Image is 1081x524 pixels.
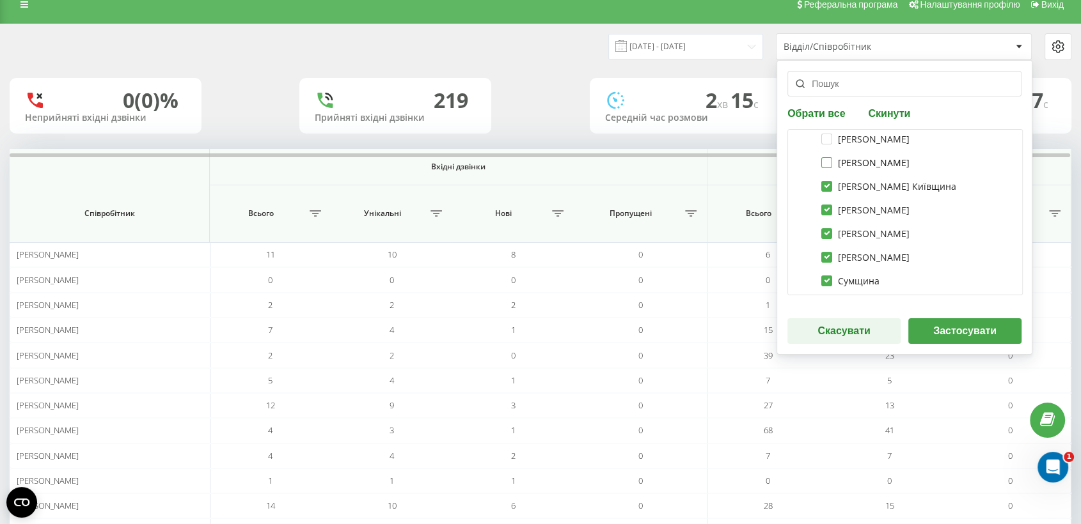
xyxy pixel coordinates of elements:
span: 2 [268,299,272,311]
span: [PERSON_NAME] [17,450,79,461]
label: [PERSON_NAME] [821,252,910,263]
span: Вихідні дзвінки [731,162,1046,172]
span: [PERSON_NAME] [17,399,79,411]
span: 0 [638,374,642,386]
span: [PERSON_NAME] [17,350,79,361]
span: 0 [638,350,642,361]
div: 219 [434,88,468,112]
span: 0 [511,350,516,361]
span: Пропущені [580,208,681,219]
span: 15 [764,324,773,335]
span: 3 [390,424,394,436]
span: Всього [714,208,803,219]
span: 7 [766,450,770,461]
span: 7 [268,324,272,335]
button: Скинути [864,107,914,119]
span: 0 [766,274,770,286]
span: [PERSON_NAME] [17,424,79,436]
label: [PERSON_NAME] [821,228,910,239]
span: 68 [764,424,773,436]
span: 4 [268,450,272,461]
span: 0 [511,274,516,286]
span: 23 [885,350,894,361]
span: 14 [266,500,275,511]
span: 0 [638,324,642,335]
span: 6 [511,500,516,511]
span: 8 [511,249,516,260]
span: 3 [511,399,516,411]
span: 2 [390,299,394,311]
span: 41 [885,424,894,436]
span: 28 [764,500,773,511]
span: 0 [638,399,642,411]
span: 1 [766,299,770,311]
span: 15 [730,86,759,114]
span: 10 [388,249,397,260]
span: 0 [1008,475,1013,486]
span: 2 [511,299,516,311]
label: [PERSON_NAME] [821,134,910,144]
span: 0 [390,274,394,286]
span: 0 [268,274,272,286]
span: 0 [638,274,642,286]
span: 2 [511,450,516,461]
span: 0 [1008,399,1013,411]
span: 2 [390,350,394,361]
span: 1 [511,324,516,335]
span: 0 [638,500,642,511]
div: Прийняті вхідні дзвінки [315,112,476,123]
span: [PERSON_NAME] [17,324,79,335]
span: [PERSON_NAME] [17,249,79,260]
span: 1 [511,475,516,486]
span: 5 [887,374,892,386]
span: 15 [885,500,894,511]
span: 27 [764,399,773,411]
label: [PERSON_NAME] Київщина [821,181,956,192]
span: 1 [1064,452,1074,462]
span: 0 [638,424,642,436]
span: 4 [390,324,394,335]
span: 0 [638,299,642,311]
span: Нові [459,208,548,219]
span: [PERSON_NAME] [17,500,79,511]
button: Скасувати [787,318,901,344]
span: 12 [266,399,275,411]
span: [PERSON_NAME] [17,475,79,486]
span: 0 [638,249,642,260]
span: 17 [1020,86,1048,114]
span: 6 [766,249,770,260]
span: Унікальні [338,208,427,219]
span: 9 [390,399,394,411]
span: 0 [1008,350,1013,361]
div: 0 (0)% [123,88,178,112]
span: Всього [216,208,305,219]
button: Open CMP widget [6,487,37,518]
span: Вхідні дзвінки [241,162,676,172]
input: Пошук [787,71,1022,96]
span: 4 [268,424,272,436]
button: Обрати все [787,107,849,119]
span: 0 [887,475,892,486]
span: 0 [1008,424,1013,436]
span: 39 [764,350,773,361]
span: 0 [638,450,642,461]
button: Застосувати [908,318,1022,344]
span: 1 [268,475,272,486]
label: [PERSON_NAME] [821,204,910,215]
span: 2 [268,350,272,361]
span: 1 [390,475,394,486]
span: 4 [390,450,394,461]
span: 2 [706,86,730,114]
span: Співробітник [26,208,194,219]
span: 0 [1008,500,1013,511]
span: 10 [388,500,397,511]
span: 11 [266,249,275,260]
span: 1 [511,374,516,386]
span: 7 [887,450,892,461]
label: Сумщина [821,275,880,286]
span: 0 [638,475,642,486]
span: 4 [390,374,394,386]
span: [PERSON_NAME] [17,274,79,286]
span: 0 [1008,450,1013,461]
div: Відділ/Співробітник [784,42,936,52]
